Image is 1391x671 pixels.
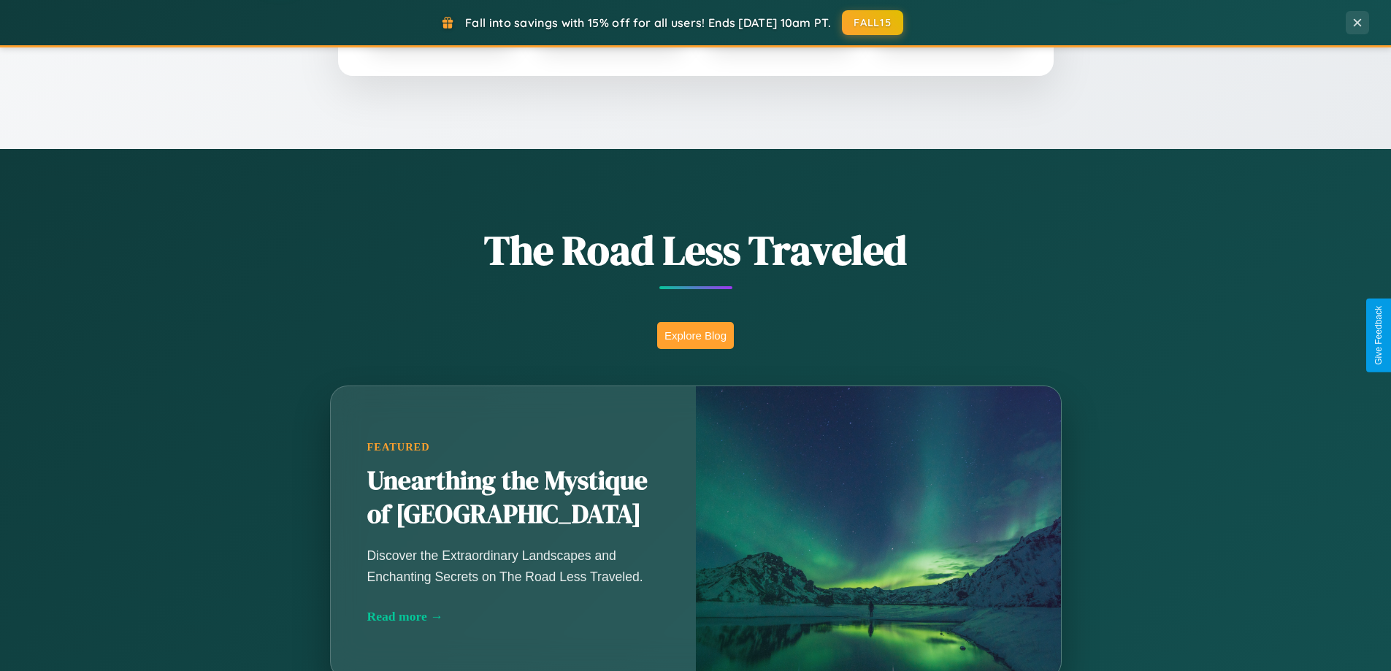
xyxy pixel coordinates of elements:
div: Give Feedback [1373,306,1384,365]
p: Discover the Extraordinary Landscapes and Enchanting Secrets on The Road Less Traveled. [367,545,659,586]
div: Read more → [367,609,659,624]
span: Fall into savings with 15% off for all users! Ends [DATE] 10am PT. [465,15,831,30]
h1: The Road Less Traveled [258,222,1134,278]
div: Featured [367,441,659,453]
h2: Unearthing the Mystique of [GEOGRAPHIC_DATA] [367,464,659,532]
button: Explore Blog [657,322,734,349]
button: FALL15 [842,10,903,35]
